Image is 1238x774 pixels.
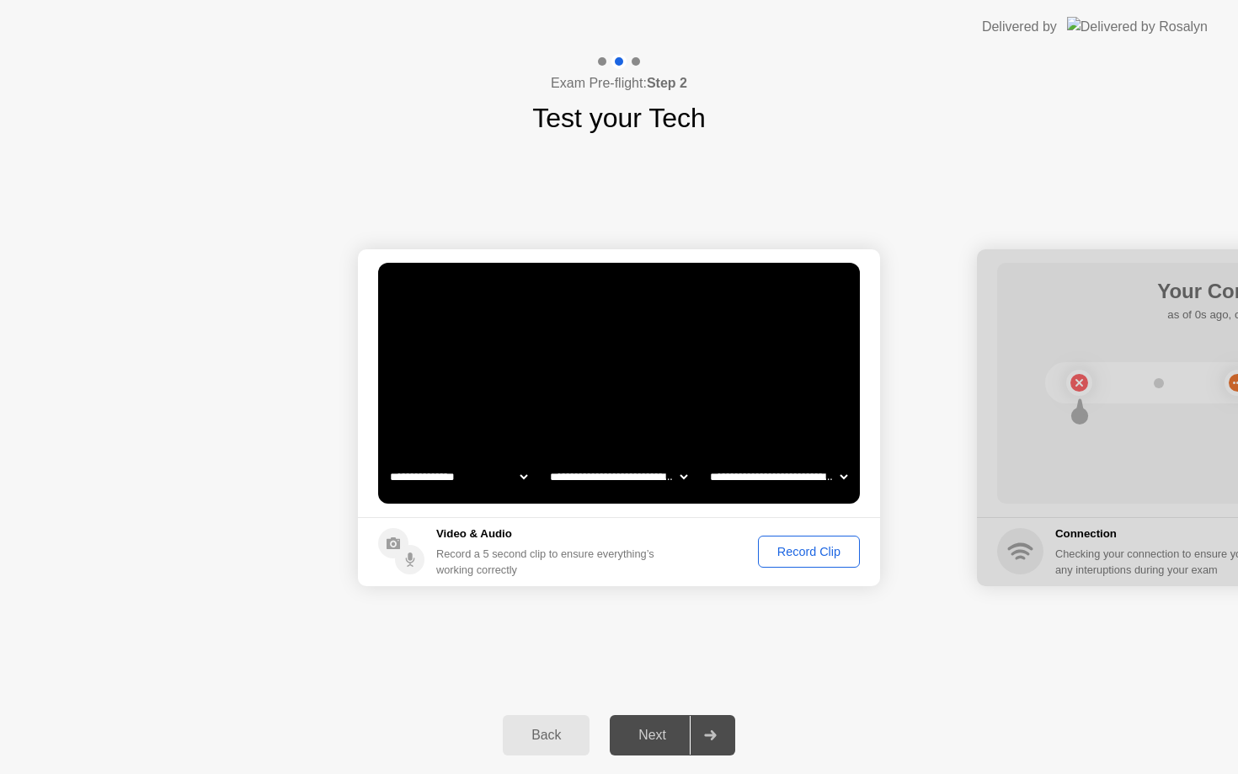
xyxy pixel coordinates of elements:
[615,728,690,743] div: Next
[610,715,735,755] button: Next
[436,526,661,542] h5: Video & Audio
[707,460,851,494] select: Available microphones
[387,460,531,494] select: Available cameras
[982,17,1057,37] div: Delivered by
[532,98,706,138] h1: Test your Tech
[508,728,584,743] div: Back
[436,546,661,578] div: Record a 5 second clip to ensure everything’s working correctly
[758,536,860,568] button: Record Clip
[503,715,590,755] button: Back
[764,545,854,558] div: Record Clip
[1067,17,1208,36] img: Delivered by Rosalyn
[547,460,691,494] select: Available speakers
[647,76,687,90] b: Step 2
[551,73,687,93] h4: Exam Pre-flight:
